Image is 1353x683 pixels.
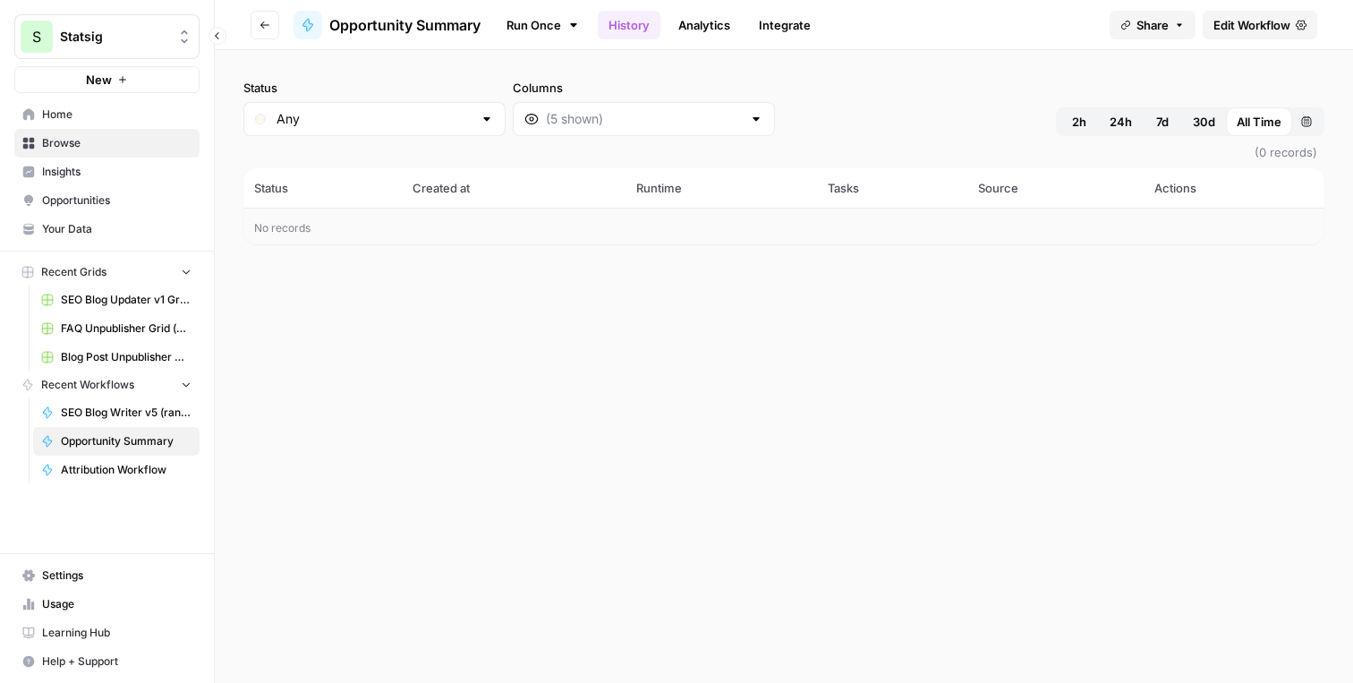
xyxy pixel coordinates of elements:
[294,11,481,39] a: Opportunity Summary
[668,11,741,39] a: Analytics
[1144,168,1324,208] th: Actions
[42,596,191,612] span: Usage
[254,221,311,235] span: No records
[513,79,775,97] label: Columns
[1110,11,1196,39] button: Share
[14,561,200,590] a: Settings
[817,168,967,208] th: Tasks
[42,625,191,641] span: Learning Hub
[967,168,1144,208] th: Source
[14,186,200,215] a: Opportunities
[33,456,200,484] a: Attribution Workflow
[14,590,200,619] a: Usage
[1143,107,1182,136] button: 7d
[42,107,191,123] span: Home
[33,427,200,456] a: Opportunity Summary
[14,100,200,129] a: Home
[61,292,191,308] span: SEO Blog Updater v1 Grid (master)
[86,71,112,89] span: New
[748,11,821,39] a: Integrate
[32,26,41,47] span: S
[14,215,200,243] a: Your Data
[42,221,191,237] span: Your Data
[243,168,402,208] th: Status
[1110,113,1132,131] span: 24h
[598,11,660,39] a: History
[14,259,200,286] button: Recent Grids
[33,286,200,314] a: SEO Blog Updater v1 Grid (master)
[402,168,626,208] th: Created at
[60,28,168,46] span: Statsig
[546,110,742,128] input: (5 shown)
[1182,107,1226,136] button: 30d
[33,314,200,343] a: FAQ Unpublisher Grid (master)
[61,462,191,478] span: Attribution Workflow
[33,343,200,371] a: Blog Post Unpublisher Grid (master)
[1203,11,1317,39] a: Edit Workflow
[61,320,191,337] span: FAQ Unpublisher Grid (master)
[14,66,200,93] button: New
[61,349,191,365] span: Blog Post Unpublisher Grid (master)
[1136,16,1169,34] span: Share
[42,135,191,151] span: Browse
[14,14,200,59] button: Workspace: Statsig
[243,136,1324,168] span: (0 records)
[42,192,191,209] span: Opportunities
[14,158,200,186] a: Insights
[1213,16,1290,34] span: Edit Workflow
[1099,107,1143,136] button: 24h
[1237,113,1281,131] span: All Time
[1059,107,1099,136] button: 2h
[243,79,506,97] label: Status
[1156,113,1169,131] span: 7d
[14,647,200,676] button: Help + Support
[14,619,200,647] a: Learning Hub
[41,264,106,280] span: Recent Grids
[14,371,200,398] button: Recent Workflows
[495,10,591,40] a: Run Once
[41,377,134,393] span: Recent Workflows
[42,653,191,670] span: Help + Support
[33,398,200,427] a: SEO Blog Writer v5 (random date)
[14,129,200,158] a: Browse
[1193,113,1215,131] span: 30d
[625,168,817,208] th: Runtime
[1072,113,1086,131] span: 2h
[42,164,191,180] span: Insights
[61,433,191,449] span: Opportunity Summary
[42,568,191,584] span: Settings
[329,14,481,36] span: Opportunity Summary
[61,405,191,421] span: SEO Blog Writer v5 (random date)
[277,110,472,128] input: Any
